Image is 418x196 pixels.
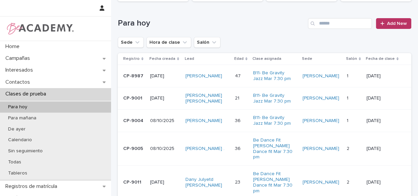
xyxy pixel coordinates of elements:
tr: CP-900508/10/2025[PERSON_NAME] . 3636 Be Dance Fit [PERSON_NAME] Dance fit Mar 7:30 pm [PERSON_NA... [118,132,411,165]
p: Home [3,43,25,50]
a: B11- Be Gravity Jazz Mar 7:30 pm [253,93,295,104]
p: CP-9004 [123,118,145,124]
button: Salón [194,37,220,48]
h1: Para hoy [118,18,305,28]
p: [DATE] [367,118,400,124]
button: Hora de clase [146,37,191,48]
p: Fecha de clase [366,55,395,63]
p: [DATE] [367,146,400,152]
p: 36 [235,117,242,124]
img: WPrjXfSUmiLcdUfaYY4Q [5,22,74,35]
a: [PERSON_NAME] [303,180,339,185]
a: [PERSON_NAME] [303,73,339,79]
p: CP-9011 [123,180,145,185]
p: Edad [234,55,244,63]
a: B11- Be Gravity Jazz Mar 7:30 pm [253,70,295,82]
p: Clases de prueba [3,91,51,97]
a: [PERSON_NAME] [185,118,222,124]
tr: CP-9001[DATE][PERSON_NAME] [PERSON_NAME] 2121 B11- Be Gravity Jazz Mar 7:30 pm [PERSON_NAME] 11 [... [118,87,411,110]
p: [DATE] [150,73,180,79]
p: [DATE] [367,180,400,185]
button: Sede [118,37,144,48]
p: Sede [302,55,312,63]
a: [PERSON_NAME] [303,146,339,152]
a: Be Dance Fit [PERSON_NAME] Dance fit Mar 7:30 pm [253,138,295,160]
p: Todas [3,159,27,165]
tr: CP-8987[DATE][PERSON_NAME] 4747 B11- Be Gravity Jazz Mar 7:30 pm [PERSON_NAME] 11 [DATE] [118,65,411,87]
p: 1 [347,72,350,79]
p: 2 [347,145,351,152]
input: Search [308,18,372,29]
a: Add New [376,18,411,29]
p: Sin seguimiento [3,148,48,154]
p: 2 [347,178,351,185]
p: 21 [235,94,241,101]
p: 36 [235,145,242,152]
p: Clase asignada [252,55,281,63]
p: Para mañana [3,115,42,121]
p: CP-8987 [123,73,145,79]
p: Registro [123,55,140,63]
p: 47 [235,72,242,79]
span: Add New [387,21,407,26]
p: [DATE] [367,95,400,101]
p: Tableros [3,170,33,176]
a: Be Dance Fit [PERSON_NAME] Dance fit Mar 7:30 pm [253,171,295,194]
p: 1 [347,117,350,124]
p: [DATE] [367,73,400,79]
p: Calendario [3,137,37,143]
a: [PERSON_NAME] [303,95,339,101]
p: Registros de matrícula [3,183,63,190]
a: [PERSON_NAME] [PERSON_NAME] [185,93,228,104]
p: [DATE] [150,180,180,185]
p: Salón [346,55,357,63]
p: Interesados [3,67,38,73]
p: CP-9005 [123,146,145,152]
p: Campañas [3,55,35,62]
p: 08/10/2025 [150,146,180,152]
a: [PERSON_NAME] . [185,146,224,152]
a: [PERSON_NAME] [303,118,339,124]
a: B11- Be Gravity Jazz Mar 7:30 pm [253,115,295,126]
p: Para hoy [3,104,33,110]
p: 1 [347,94,350,101]
p: De ayer [3,126,31,132]
p: [DATE] [150,95,180,101]
p: Fecha creada [149,55,175,63]
p: 23 [235,178,242,185]
a: [PERSON_NAME] [185,73,222,79]
tr: CP-900408/10/2025[PERSON_NAME] 3636 B11- Be Gravity Jazz Mar 7:30 pm [PERSON_NAME] 11 [DATE] [118,110,411,132]
a: Dany Julyetd [PERSON_NAME] [185,177,228,188]
p: 08/10/2025 [150,118,180,124]
p: Lead [185,55,194,63]
p: Contactos [3,79,35,85]
p: CP-9001 [123,95,145,101]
